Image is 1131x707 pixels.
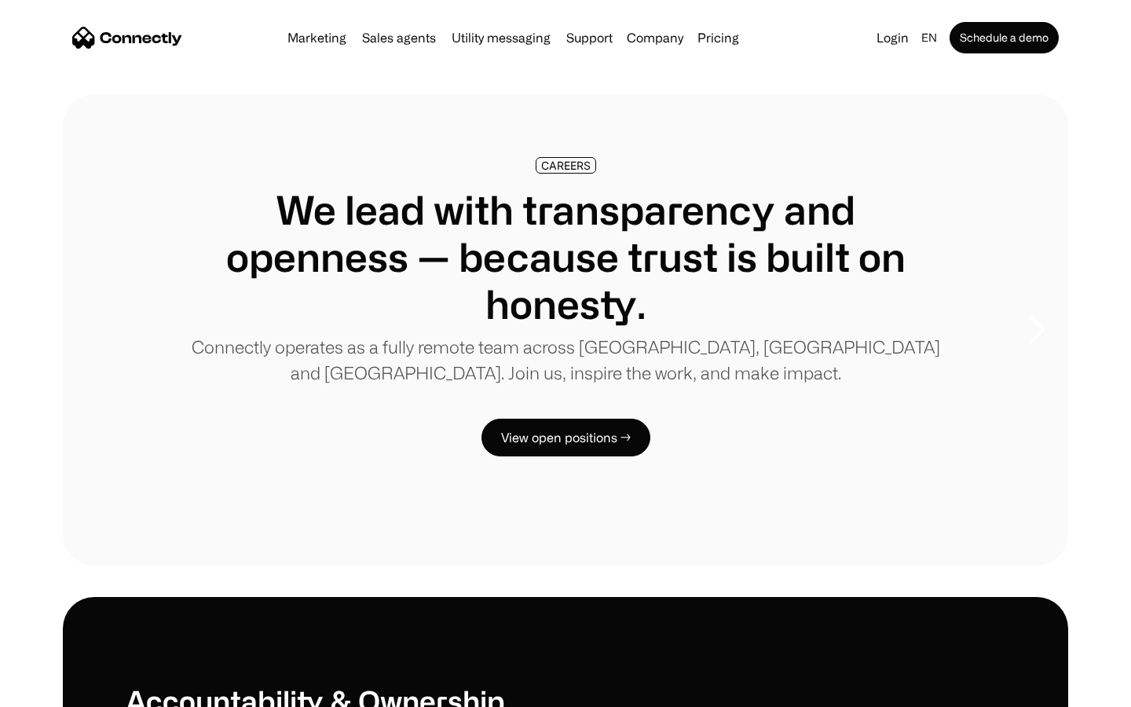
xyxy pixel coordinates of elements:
a: Marketing [281,31,353,44]
div: Company [627,27,683,49]
a: Schedule a demo [950,22,1059,53]
div: 1 of 8 [63,94,1068,566]
div: CAREERS [541,159,591,171]
a: home [72,26,182,49]
ul: Language list [31,680,94,702]
p: Connectly operates as a fully remote team across [GEOGRAPHIC_DATA], [GEOGRAPHIC_DATA] and [GEOGRA... [188,334,942,386]
div: next slide [1005,251,1068,408]
div: carousel [63,94,1068,566]
div: Company [622,27,688,49]
div: en [921,27,937,49]
h1: We lead with transparency and openness — because trust is built on honesty. [188,186,942,328]
a: Support [560,31,619,44]
a: Utility messaging [445,31,557,44]
aside: Language selected: English [16,678,94,702]
a: Login [870,27,915,49]
a: Pricing [691,31,745,44]
div: en [915,27,946,49]
a: Sales agents [356,31,442,44]
a: View open positions → [481,419,650,456]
